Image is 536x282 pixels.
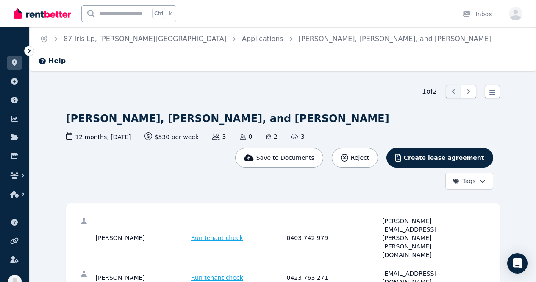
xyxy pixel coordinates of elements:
[66,112,389,126] h1: [PERSON_NAME], [PERSON_NAME], and [PERSON_NAME]
[30,27,501,51] nav: Breadcrumb
[144,132,199,141] span: $530 per week
[351,154,369,162] span: Reject
[256,154,314,162] span: Save to Documents
[64,35,227,43] a: 87 Iris Lp, [PERSON_NAME][GEOGRAPHIC_DATA]
[507,253,528,274] div: Open Intercom Messenger
[96,217,189,259] div: [PERSON_NAME]
[14,7,71,20] img: RentBetter
[191,274,243,282] span: Run tenant check
[386,148,493,168] button: Create lease agreement
[382,217,475,259] div: [PERSON_NAME][EMAIL_ADDRESS][PERSON_NAME][PERSON_NAME][DOMAIN_NAME]
[152,8,165,19] span: Ctrl
[242,35,283,43] a: Applications
[191,234,243,242] span: Run tenant check
[66,132,131,141] span: 12 months , [DATE]
[462,10,492,18] div: Inbox
[240,132,253,141] span: 0
[299,35,491,43] a: [PERSON_NAME], [PERSON_NAME], and [PERSON_NAME]
[291,132,305,141] span: 3
[266,132,277,141] span: 2
[422,87,437,97] span: 1 of 2
[287,217,380,259] div: 0403 742 979
[212,132,226,141] span: 3
[169,10,172,17] span: k
[445,173,493,190] button: Tags
[332,148,378,168] button: Reject
[235,148,323,168] button: Save to Documents
[453,177,476,185] span: Tags
[404,154,484,162] span: Create lease agreement
[38,56,66,66] button: Help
